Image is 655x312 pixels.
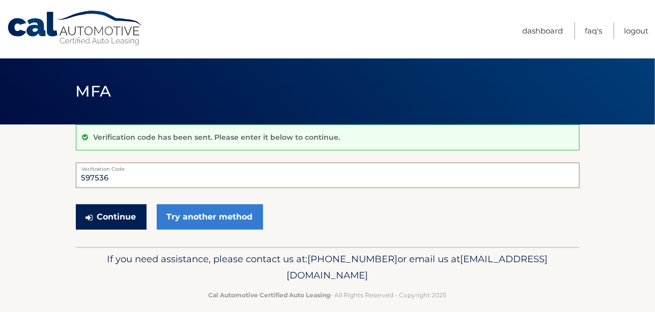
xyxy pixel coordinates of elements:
[209,291,331,299] strong: Cal Automotive Certified Auto Leasing
[94,133,340,142] p: Verification code has been sent. Please enter it below to continue.
[76,163,580,188] input: Verification Code
[76,82,111,101] span: MFA
[522,22,563,39] a: Dashboard
[585,22,602,39] a: FAQ's
[7,10,144,46] a: Cal Automotive
[82,290,573,300] p: - All Rights Reserved - Copyright 2025
[624,22,648,39] a: Logout
[76,163,580,171] label: Verification Code
[308,253,398,265] span: [PHONE_NUMBER]
[82,251,573,284] p: If you need assistance, please contact us at: or email us at
[287,253,548,281] span: [EMAIL_ADDRESS][DOMAIN_NAME]
[76,204,147,230] button: Continue
[157,204,263,230] a: Try another method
